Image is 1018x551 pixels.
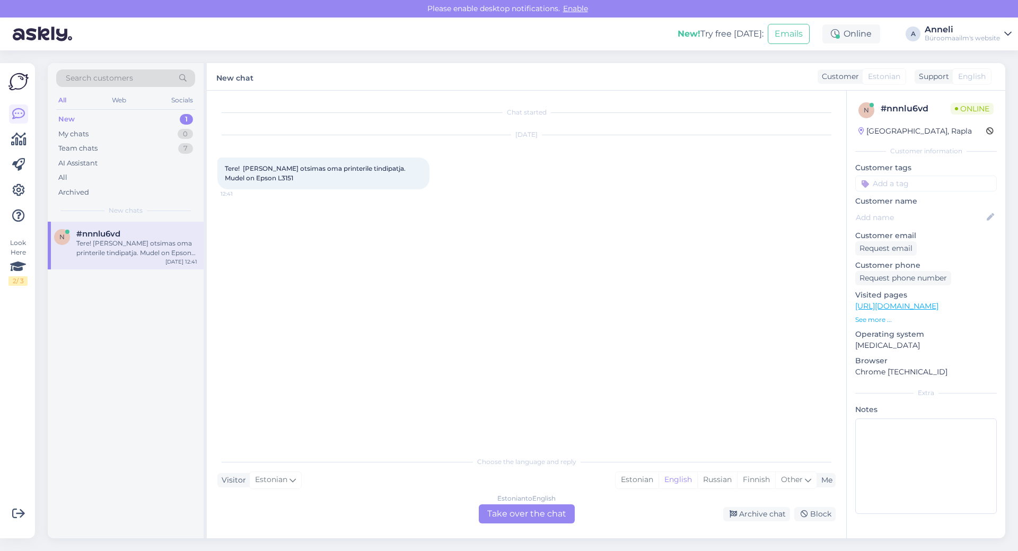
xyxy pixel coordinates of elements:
[217,457,836,467] div: Choose the language and reply
[855,176,997,191] input: Add a tag
[216,69,253,84] label: New chat
[855,146,997,156] div: Customer information
[180,114,193,125] div: 1
[225,164,407,182] span: Tere! [PERSON_NAME] otsimas oma printerile tindipatja. Mudel on Epson L3151
[58,143,98,154] div: Team chats
[925,25,1012,42] a: AnneliBüroomaailm's website
[497,494,556,503] div: Estonian to English
[855,366,997,378] p: Chrome [TECHNICAL_ID]
[217,475,246,486] div: Visitor
[217,108,836,117] div: Chat started
[817,475,832,486] div: Me
[951,103,994,115] span: Online
[958,71,986,82] span: English
[255,474,287,486] span: Estonian
[58,129,89,139] div: My chats
[479,504,575,523] div: Take over the chat
[855,340,997,351] p: [MEDICAL_DATA]
[56,93,68,107] div: All
[678,28,763,40] div: Try free [DATE]:
[59,233,65,241] span: n
[109,206,143,215] span: New chats
[178,143,193,154] div: 7
[8,72,29,92] img: Askly Logo
[58,114,75,125] div: New
[822,24,880,43] div: Online
[678,29,700,39] b: New!
[906,27,920,41] div: A
[723,507,790,521] div: Archive chat
[221,190,260,198] span: 12:41
[855,162,997,173] p: Customer tags
[855,388,997,398] div: Extra
[915,71,949,82] div: Support
[855,315,997,325] p: See more ...
[58,187,89,198] div: Archived
[855,260,997,271] p: Customer phone
[856,212,985,223] input: Add name
[76,229,120,239] span: #nnnlu6vd
[697,472,737,488] div: Russian
[864,106,869,114] span: n
[925,34,1000,42] div: Büroomaailm's website
[855,230,997,241] p: Customer email
[616,472,659,488] div: Estonian
[737,472,775,488] div: Finnish
[855,329,997,340] p: Operating system
[560,4,591,13] span: Enable
[110,93,128,107] div: Web
[855,404,997,415] p: Notes
[855,271,951,285] div: Request phone number
[925,25,1000,34] div: Anneli
[818,71,859,82] div: Customer
[781,475,803,484] span: Other
[8,276,28,286] div: 2 / 3
[8,238,28,286] div: Look Here
[858,126,972,137] div: [GEOGRAPHIC_DATA], Rapla
[217,130,836,139] div: [DATE]
[855,355,997,366] p: Browser
[66,73,133,84] span: Search customers
[58,172,67,183] div: All
[178,129,193,139] div: 0
[868,71,900,82] span: Estonian
[76,239,197,258] div: Tere! [PERSON_NAME] otsimas oma printerile tindipatja. Mudel on Epson L3151
[855,196,997,207] p: Customer name
[881,102,951,115] div: # nnnlu6vd
[165,258,197,266] div: [DATE] 12:41
[855,301,938,311] a: [URL][DOMAIN_NAME]
[855,241,917,256] div: Request email
[58,158,98,169] div: AI Assistant
[169,93,195,107] div: Socials
[855,290,997,301] p: Visited pages
[659,472,697,488] div: English
[768,24,810,44] button: Emails
[794,507,836,521] div: Block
